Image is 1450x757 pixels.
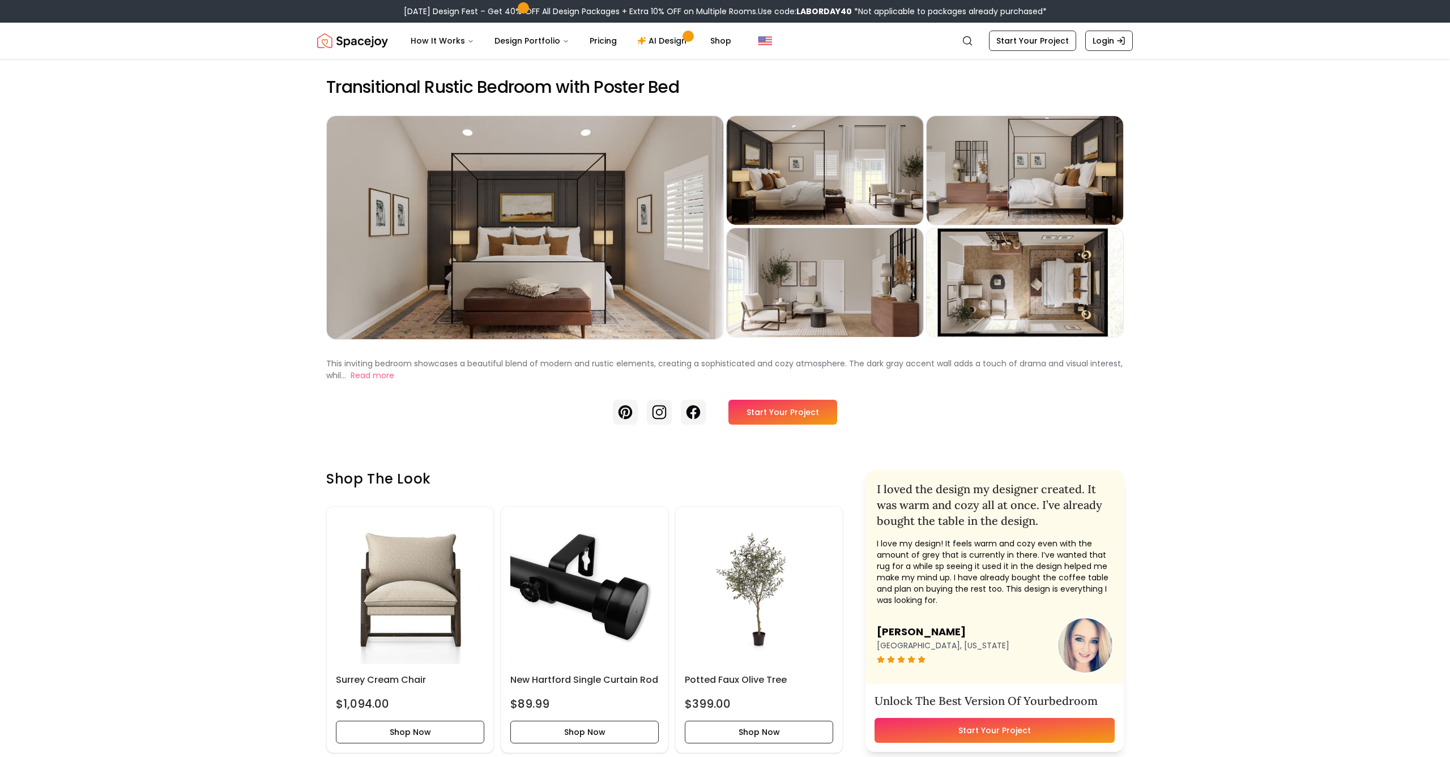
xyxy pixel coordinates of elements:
[336,696,389,712] h4: $1,094.00
[510,516,659,664] img: New Hartford Single Curtain Rod image
[317,29,388,52] a: Spacejoy
[875,693,1115,709] h3: Unlock The Best Version Of Your bedroom
[326,506,494,753] div: Surrey Cream Chair
[675,506,843,753] a: Potted Faux Olive Tree imagePotted Faux Olive Tree$399.00Shop Now
[326,470,843,488] h3: Shop the look
[317,23,1133,59] nav: Global
[351,370,394,382] button: Read more
[989,31,1076,51] a: Start Your Project
[796,6,852,17] b: LABORDAY40
[317,29,388,52] img: Spacejoy Logo
[875,718,1115,743] a: Start Your Project
[758,6,852,17] span: Use code:
[685,696,731,712] h4: $399.00
[485,29,578,52] button: Design Portfolio
[402,29,740,52] nav: Main
[336,673,484,687] h6: Surrey Cream Chair
[877,640,1009,651] p: [GEOGRAPHIC_DATA], [US_STATE]
[510,673,659,687] h6: New Hartford Single Curtain Rod
[336,721,484,743] button: Shop Now
[685,516,833,664] img: Potted Faux Olive Tree image
[326,77,1124,97] h2: Transitional Rustic Bedroom with Poster Bed
[510,721,659,743] button: Shop Now
[685,673,833,687] h6: Potted Faux Olive Tree
[852,6,1047,17] span: *Not applicable to packages already purchased*
[1085,31,1133,51] a: Login
[685,721,833,743] button: Shop Now
[581,29,626,52] a: Pricing
[501,506,668,753] a: New Hartford Single Curtain Rod imageNew Hartford Single Curtain Rod$89.99Shop Now
[877,481,1112,529] h2: I loved the design my designer created. It was warm and cozy all at once. I’ve already bought the...
[326,506,494,753] a: Surrey Cream Chair imageSurrey Cream Chair$1,094.00Shop Now
[404,6,1047,17] div: [DATE] Design Fest – Get 40% OFF All Design Packages + Extra 10% OFF on Multiple Rooms.
[336,516,484,664] img: Surrey Cream Chair image
[628,29,699,52] a: AI Design
[1058,618,1112,673] img: user image
[728,400,837,425] a: Start Your Project
[877,538,1112,606] p: I love my design! It feels warm and cozy even with the amount of grey that is currently in there....
[758,34,772,48] img: United States
[877,624,1009,640] h3: [PERSON_NAME]
[402,29,483,52] button: How It Works
[326,358,1123,381] p: This inviting bedroom showcases a beautiful blend of modern and rustic elements, creating a sophi...
[675,506,843,753] div: Potted Faux Olive Tree
[501,506,668,753] div: New Hartford Single Curtain Rod
[510,696,549,712] h4: $89.99
[701,29,740,52] a: Shop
